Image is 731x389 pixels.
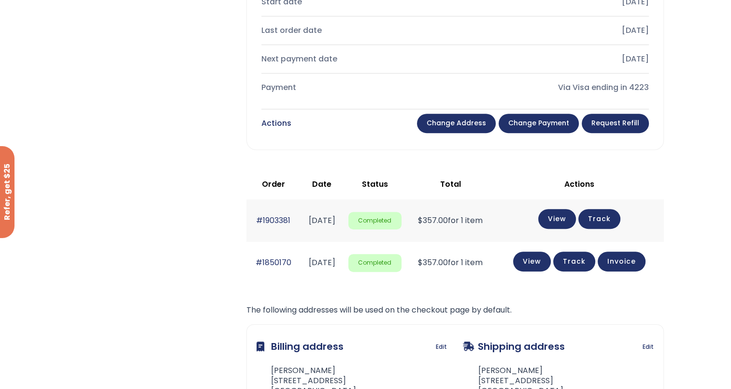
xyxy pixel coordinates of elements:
[256,215,290,226] a: #1903381
[261,24,447,37] div: Last order date
[312,179,331,190] span: Date
[564,179,594,190] span: Actions
[418,257,448,268] span: 357.00
[257,334,344,359] h3: Billing address
[309,215,335,226] time: [DATE]
[348,254,401,272] span: Completed
[578,209,620,229] a: Track
[246,303,664,317] p: The following addresses will be used on the checkout page by default.
[463,334,565,359] h3: Shipping address
[463,24,649,37] div: [DATE]
[463,81,649,94] div: Via Visa ending in 4223
[499,114,579,133] a: Change payment
[463,52,649,66] div: [DATE]
[418,215,448,226] span: 357.00
[261,81,447,94] div: Payment
[261,52,447,66] div: Next payment date
[348,212,401,230] span: Completed
[598,252,645,271] a: Invoice
[513,252,551,271] a: View
[418,215,423,226] span: $
[406,242,495,284] td: for 1 item
[256,257,291,268] a: #1850170
[262,179,285,190] span: Order
[418,257,423,268] span: $
[538,209,576,229] a: View
[553,252,595,271] a: Track
[261,117,291,130] div: Actions
[440,179,461,190] span: Total
[309,257,335,268] time: [DATE]
[436,340,447,354] a: Edit
[582,114,649,133] a: Request Refill
[643,340,654,354] a: Edit
[417,114,496,133] a: Change address
[406,199,495,241] td: for 1 item
[362,179,388,190] span: Status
